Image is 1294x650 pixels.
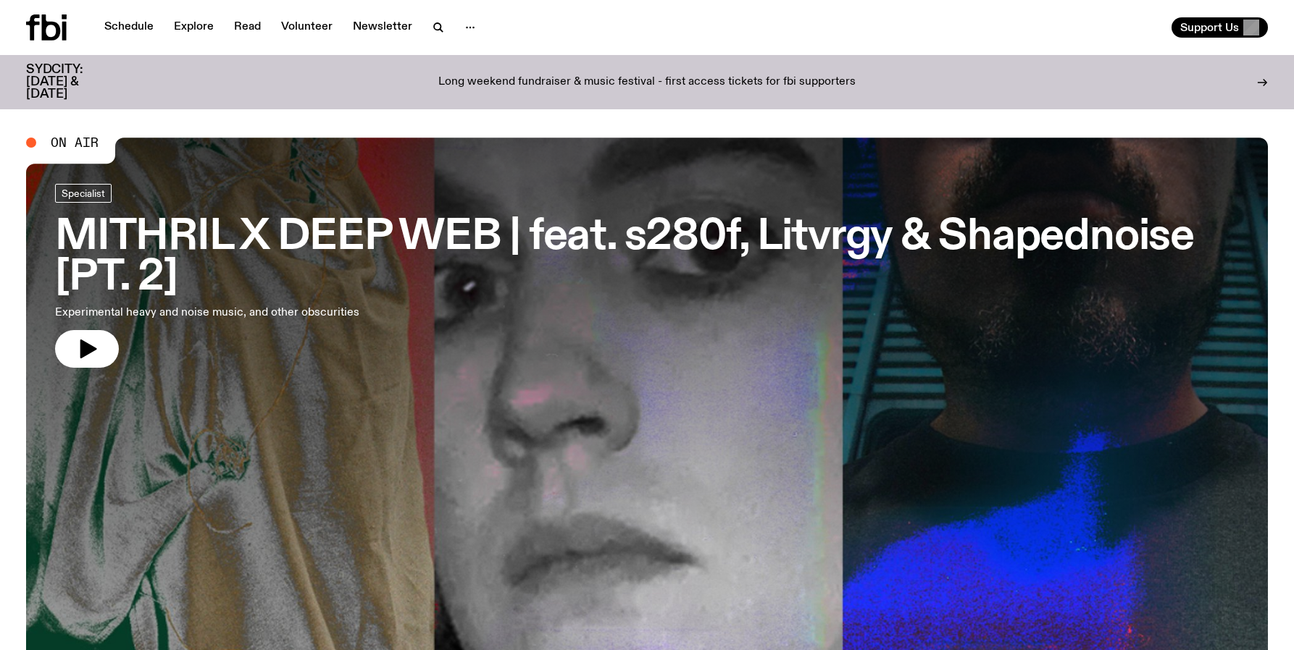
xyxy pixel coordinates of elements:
span: Support Us [1180,21,1239,34]
a: Schedule [96,17,162,38]
p: Experimental heavy and noise music, and other obscurities [55,304,426,321]
a: Volunteer [272,17,341,38]
button: Support Us [1172,17,1268,38]
p: Long weekend fundraiser & music festival - first access tickets for fbi supporters [438,76,856,89]
a: Read [225,17,270,38]
span: Specialist [62,187,105,198]
a: Explore [165,17,222,38]
h3: SYDCITY: [DATE] & [DATE] [26,64,119,101]
span: On Air [51,136,99,149]
a: Newsletter [344,17,421,38]
a: MITHRIL X DEEP WEB | feat. s280f, Litvrgy & Shapednoise [PT. 2]Experimental heavy and noise music... [55,184,1239,368]
a: Specialist [55,184,112,203]
h3: MITHRIL X DEEP WEB | feat. s280f, Litvrgy & Shapednoise [PT. 2] [55,217,1239,298]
